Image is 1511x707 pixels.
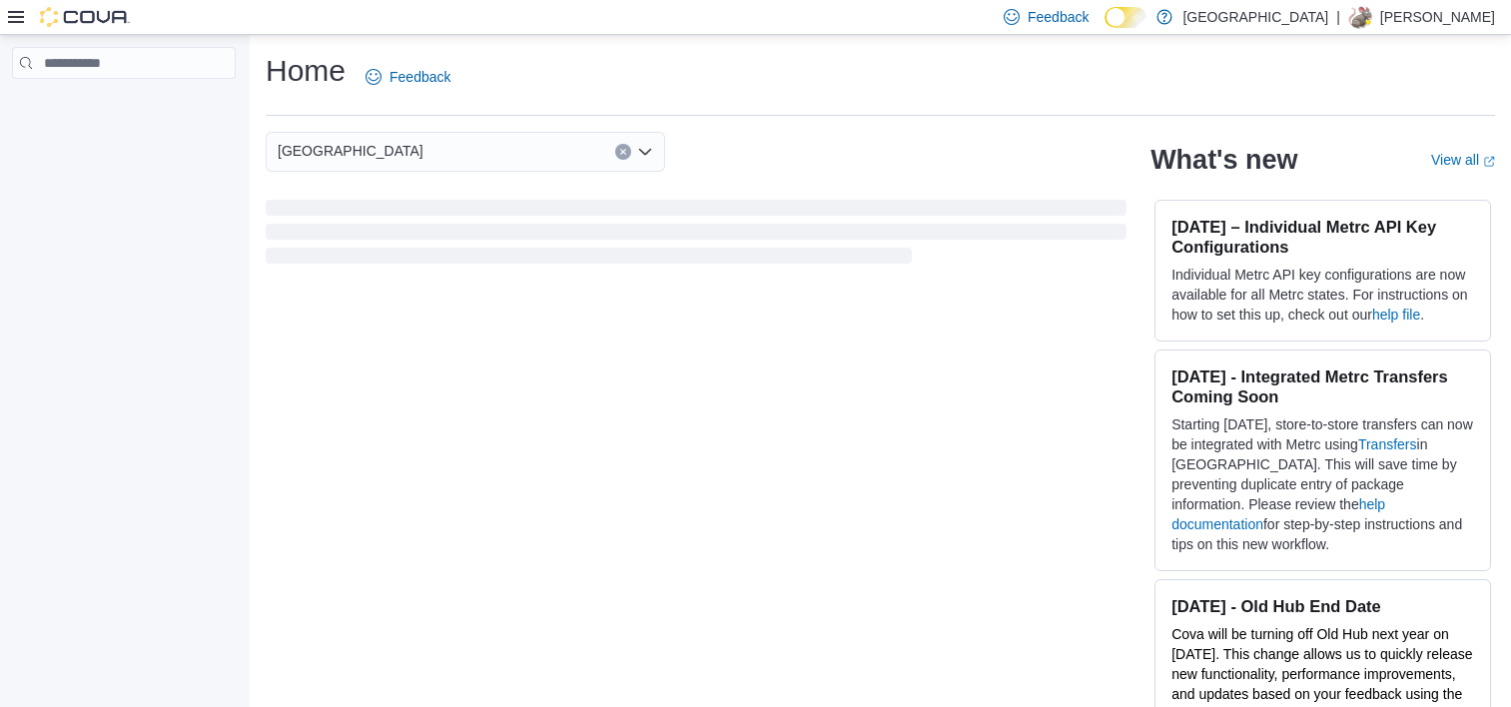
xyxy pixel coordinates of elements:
[278,139,423,163] span: [GEOGRAPHIC_DATA]
[1171,596,1474,616] h3: [DATE] - Old Hub End Date
[40,7,130,27] img: Cova
[1171,217,1474,257] h3: [DATE] – Individual Metrc API Key Configurations
[1358,436,1417,452] a: Transfers
[358,57,458,97] a: Feedback
[389,67,450,87] span: Feedback
[1380,5,1495,29] p: [PERSON_NAME]
[1171,366,1474,406] h3: [DATE] - Integrated Metrc Transfers Coming Soon
[1348,5,1372,29] div: Hellen Gladue
[637,144,653,160] button: Open list of options
[266,51,346,91] h1: Home
[1336,5,1340,29] p: |
[1431,152,1495,168] a: View allExternal link
[1105,28,1106,29] span: Dark Mode
[266,204,1127,268] span: Loading
[1171,414,1474,554] p: Starting [DATE], store-to-store transfers can now be integrated with Metrc using in [GEOGRAPHIC_D...
[1483,156,1495,168] svg: External link
[1182,5,1328,29] p: [GEOGRAPHIC_DATA]
[1150,144,1297,176] h2: What's new
[615,144,631,160] button: Clear input
[1372,307,1420,323] a: help file
[12,83,236,131] nav: Complex example
[1028,7,1089,27] span: Feedback
[1171,265,1474,325] p: Individual Metrc API key configurations are now available for all Metrc states. For instructions ...
[1105,7,1146,28] input: Dark Mode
